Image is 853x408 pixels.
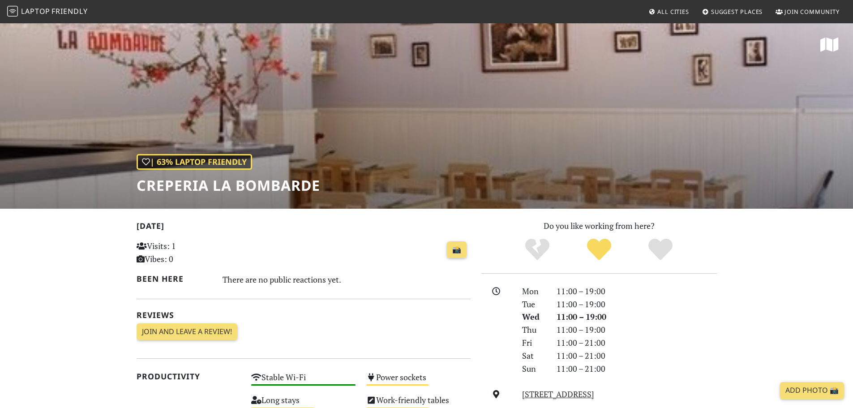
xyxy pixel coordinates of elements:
div: Sat [517,349,551,362]
a: Join Community [772,4,843,20]
a: Add Photo 📸 [780,382,844,399]
p: Do you like working from here? [481,219,717,232]
div: 11:00 – 19:00 [551,323,722,336]
div: 11:00 – 21:00 [551,349,722,362]
h2: Been here [137,274,212,283]
a: Join and leave a review! [137,323,237,340]
span: Suggest Places [711,8,763,16]
h1: Creperia La Bombarde [137,177,320,194]
div: No [506,237,568,262]
span: All Cities [657,8,689,16]
span: Laptop [21,6,50,16]
a: Suggest Places [699,4,767,20]
a: All Cities [645,4,693,20]
div: Mon [517,285,551,298]
div: Tue [517,298,551,311]
div: Definitely! [630,237,691,262]
div: Thu [517,323,551,336]
div: 11:00 – 19:00 [551,285,722,298]
h2: Reviews [137,310,471,320]
div: | 63% Laptop Friendly [137,154,252,170]
div: 11:00 – 21:00 [551,362,722,375]
h2: [DATE] [137,221,471,234]
a: LaptopFriendly LaptopFriendly [7,4,88,20]
div: 11:00 – 19:00 [551,310,722,323]
h2: Productivity [137,372,241,381]
div: Stable Wi-Fi [246,370,361,393]
a: [STREET_ADDRESS] [522,389,594,399]
div: Fri [517,336,551,349]
a: 📸 [447,241,467,258]
img: LaptopFriendly [7,6,18,17]
div: Power sockets [361,370,476,393]
span: Join Community [784,8,840,16]
p: Visits: 1 Vibes: 0 [137,240,241,266]
span: Friendly [51,6,87,16]
div: There are no public reactions yet. [223,272,471,287]
div: Sun [517,362,551,375]
div: Wed [517,310,551,323]
div: 11:00 – 19:00 [551,298,722,311]
div: 11:00 – 21:00 [551,336,722,349]
div: Yes [568,237,630,262]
